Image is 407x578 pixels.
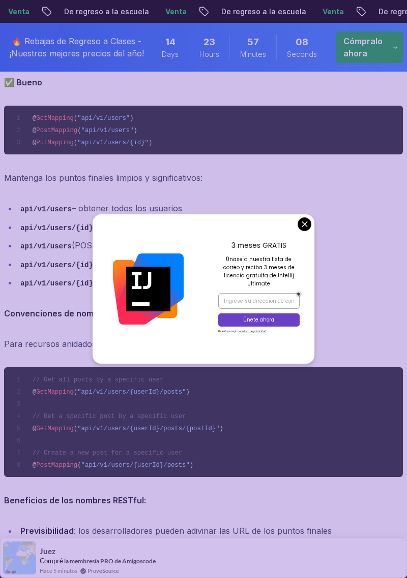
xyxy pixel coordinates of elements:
[203,35,215,49] span: 23 Hours
[74,115,77,122] span: (
[36,462,77,469] span: PostMapping
[72,240,189,250] font: (POST) – crear nuevo usuario
[130,115,133,122] span: )
[4,308,181,318] font: Convenciones de nomenclatura avanzadas:
[33,413,186,420] span: // Get a specific post by a specific user
[162,49,179,59] span: Days
[74,425,77,432] span: (
[20,242,72,250] code: api/v1/users
[33,127,36,134] span: @
[161,7,182,16] font: Venta
[36,139,74,146] span: PutMapping
[20,279,93,287] code: api/v1/users/{id}
[74,139,77,146] span: (
[40,567,77,574] font: Hace 5 minutos
[77,139,149,146] span: "api/v1/users/{id}"
[190,462,193,469] span: )
[318,7,339,16] font: Venta
[88,566,119,575] a: ProveSource
[296,35,308,49] span: 8 Seconds
[186,389,189,396] span: )
[33,389,36,396] span: @
[247,35,259,49] span: 57 Minutes
[33,139,36,146] span: @
[33,425,36,432] span: @
[77,462,81,469] span: (
[343,36,383,58] font: Cómpralo ahora
[20,526,74,536] font: Previsibilidad
[74,526,332,536] font: : los desarrolladores pueden adivinar las URL de los puntos finales
[36,389,74,396] span: GetMapping
[81,462,190,469] span: "api/v1/users/{userId}/posts"
[33,115,36,122] span: @
[9,36,144,58] font: 🔥 Rebajas de Regreso a Clases - ¡Nuestros mejores precios del año!
[64,557,156,565] a: la membresía PRO de Amigoscode
[220,425,223,432] span: )
[36,425,74,432] span: GetMapping
[134,127,137,134] span: )
[20,205,72,213] code: api/v1/users
[40,547,55,556] font: Juez
[77,425,219,432] span: "api/v1/users/{userId}/posts/{postId}"
[33,462,36,469] span: @
[77,127,81,134] span: (
[4,495,146,505] font: Beneficios de los nombres RESTful:
[77,115,130,122] span: "api/v1/users"
[3,541,36,574] img: Imagen de notificación de prueba social de Provesource
[81,127,134,134] span: "api/v1/users"
[36,115,74,122] span: GetMapping
[60,7,144,16] font: De regreso a la escuela
[149,139,152,146] span: )
[40,557,63,565] font: Compré
[4,77,42,87] font: ✅ Bueno
[199,49,219,59] span: Hours
[33,449,182,457] span: // Create a new post for a specific user
[74,389,77,396] span: (
[165,35,176,49] span: 14 Days
[4,339,226,349] font: Para recursos anidados, utilice una estructura jerárquica:
[77,389,186,396] span: "api/v1/users/{userId}/posts"
[217,7,302,16] font: De regreso a la escuela
[240,49,266,59] span: Minutes
[20,224,93,232] code: api/v1/users/{id}
[36,127,77,134] span: PostMapping
[33,376,163,383] span: // Get all posts by a specific user
[287,49,317,59] span: Seconds
[20,261,93,269] code: api/v1/users/{id}
[4,173,202,183] font: Mantenga los puntos finales limpios y significativos:
[4,7,25,16] font: Venta
[72,203,182,213] font: – obtener todos los usuarios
